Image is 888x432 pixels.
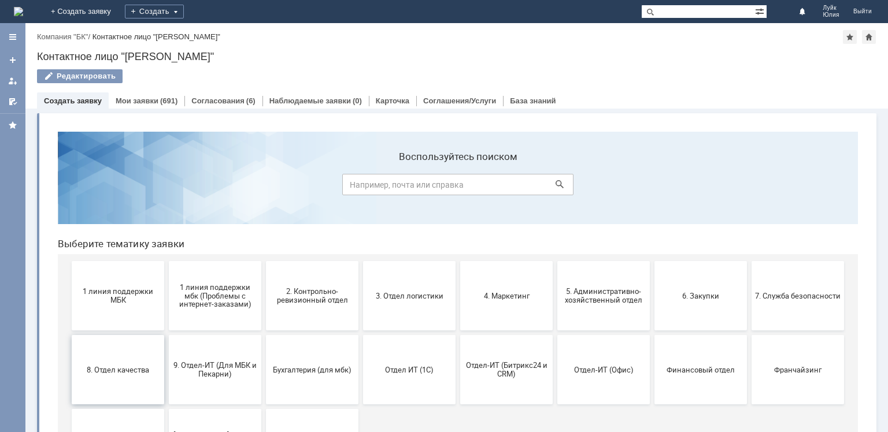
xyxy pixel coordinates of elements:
a: Соглашения/Услуги [423,96,496,105]
button: Бухгалтерия (для мбк) [217,213,310,282]
div: (0) [353,96,362,105]
span: 9. Отдел-ИТ (Для МБК и Пекарни) [124,239,209,256]
div: Добавить в избранное [843,30,857,44]
div: (691) [160,96,177,105]
img: logo [14,7,23,16]
span: 6. Закупки [609,169,695,177]
a: Создать заявку [44,96,102,105]
button: 9. Отдел-ИТ (Для МБК и Пекарни) [120,213,213,282]
span: Юлия [823,12,839,18]
div: (6) [246,96,256,105]
a: Мои заявки [116,96,158,105]
a: Перейти на домашнюю страницу [14,7,23,16]
a: Наблюдаемые заявки [269,96,351,105]
header: Выберите тематику заявки [9,116,809,127]
span: Это соглашение не активно! [27,312,112,330]
a: Согласования [191,96,245,105]
span: 3. Отдел логистики [318,169,404,177]
button: Отдел-ИТ (Офис) [509,213,601,282]
div: Создать [125,5,184,18]
span: Франчайзинг [706,243,792,251]
span: Отдел-ИТ (Битрикс24 и CRM) [415,239,501,256]
button: 2. Контрольно-ревизионный отдел [217,139,310,208]
span: [PERSON_NAME]. Услуги ИТ для МБК (оформляет L1) [124,308,209,334]
span: 7. Служба безопасности [706,169,792,177]
div: / [37,32,92,41]
div: Сделать домашней страницей [862,30,876,44]
button: 1 линия поддержки МБК [23,139,116,208]
button: Франчайзинг [703,213,795,282]
button: не актуален [217,286,310,356]
button: Финансовый отдел [606,213,698,282]
span: Расширенный поиск [755,5,767,16]
button: Отдел ИТ (1С) [314,213,407,282]
span: Луйк [823,5,839,12]
span: Финансовый отдел [609,243,695,251]
label: Воспользуйтесь поиском [294,28,525,40]
button: [PERSON_NAME]. Услуги ИТ для МБК (оформляет L1) [120,286,213,356]
span: 4. Маркетинг [415,169,501,177]
a: База знаний [510,96,556,105]
span: 5. Административно-хозяйственный отдел [512,165,598,182]
div: Контактное лицо "[PERSON_NAME]" [92,32,220,41]
button: Отдел-ИТ (Битрикс24 и CRM) [412,213,504,282]
button: 5. Административно-хозяйственный отдел [509,139,601,208]
a: Создать заявку [3,51,22,69]
button: 6. Закупки [606,139,698,208]
div: Контактное лицо "[PERSON_NAME]" [37,51,876,62]
span: Отдел-ИТ (Офис) [512,243,598,251]
button: 8. Отдел качества [23,213,116,282]
a: Мои согласования [3,92,22,111]
input: Например, почта или справка [294,51,525,73]
span: 1 линия поддержки МБК [27,165,112,182]
a: Компания "БК" [37,32,88,41]
button: 7. Служба безопасности [703,139,795,208]
span: 8. Отдел качества [27,243,112,251]
span: 2. Контрольно-ревизионный отдел [221,165,306,182]
span: Бухгалтерия (для мбк) [221,243,306,251]
span: не актуален [221,316,306,325]
a: Мои заявки [3,72,22,90]
button: 1 линия поддержки мбк (Проблемы с интернет-заказами) [120,139,213,208]
button: 4. Маркетинг [412,139,504,208]
a: Карточка [376,96,409,105]
span: 1 линия поддержки мбк (Проблемы с интернет-заказами) [124,160,209,186]
button: 3. Отдел логистики [314,139,407,208]
button: Это соглашение не активно! [23,286,116,356]
span: Отдел ИТ (1С) [318,243,404,251]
